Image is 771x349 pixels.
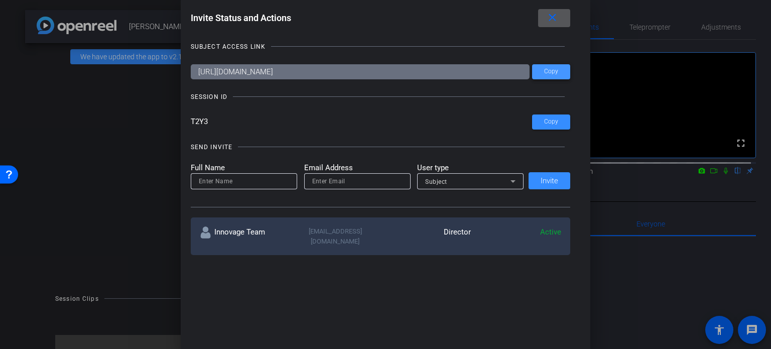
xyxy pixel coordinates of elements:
[191,42,571,52] openreel-title-line: SUBJECT ACCESS LINK
[425,178,447,185] span: Subject
[191,142,571,152] openreel-title-line: SEND INVITE
[544,118,558,126] span: Copy
[312,175,403,187] input: Enter Email
[191,92,227,102] div: SESSION ID
[191,42,266,52] div: SUBJECT ACCESS LINK
[191,162,297,174] mat-label: Full Name
[191,142,232,152] div: SEND INVITE
[191,9,571,27] div: Invite Status and Actions
[544,68,558,75] span: Copy
[304,162,411,174] mat-label: Email Address
[540,227,561,237] span: Active
[200,226,290,246] div: Innovage Team
[417,162,524,174] mat-label: User type
[290,226,380,246] div: [EMAIL_ADDRESS][DOMAIN_NAME]
[191,92,571,102] openreel-title-line: SESSION ID
[199,175,289,187] input: Enter Name
[380,226,471,246] div: Director
[532,64,570,79] button: Copy
[546,12,559,24] mat-icon: close
[532,114,570,130] button: Copy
